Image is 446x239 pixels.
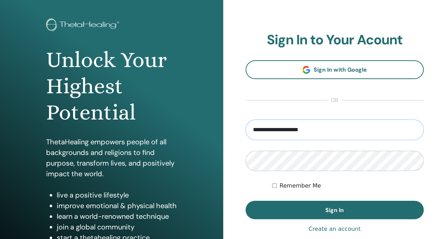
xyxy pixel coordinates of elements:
[246,32,424,48] h2: Sign In to Your Acount
[327,96,342,105] span: or
[57,200,177,211] li: improve emotional & physical health
[57,190,177,200] li: live a positive lifestyle
[314,66,367,73] span: Sign In with Google
[46,137,177,179] p: ThetaHealing empowers people of all backgrounds and religions to find purpose, transform lives, a...
[246,60,424,79] a: Sign In with Google
[272,182,424,190] div: Keep me authenticated indefinitely or until I manually logout
[57,211,177,222] li: learn a world-renowned technique
[308,225,360,233] a: Create an account
[246,201,424,219] button: Sign In
[46,47,177,126] h1: Unlock Your Highest Potential
[280,182,321,190] label: Remember Me
[325,206,344,214] span: Sign In
[57,222,177,232] li: join a global community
